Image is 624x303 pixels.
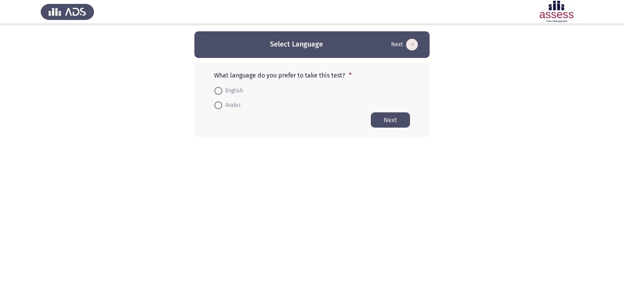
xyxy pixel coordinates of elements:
[270,40,323,49] h3: Select Language
[222,86,243,96] span: English
[214,72,410,79] p: What language do you prefer to take this test?
[41,1,94,23] img: Assess Talent Management logo
[530,1,583,23] img: Assessment logo of ASSESS Employability - EBI
[371,112,410,128] button: Start assessment
[222,101,241,110] span: Arabic
[389,38,420,51] button: Start assessment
